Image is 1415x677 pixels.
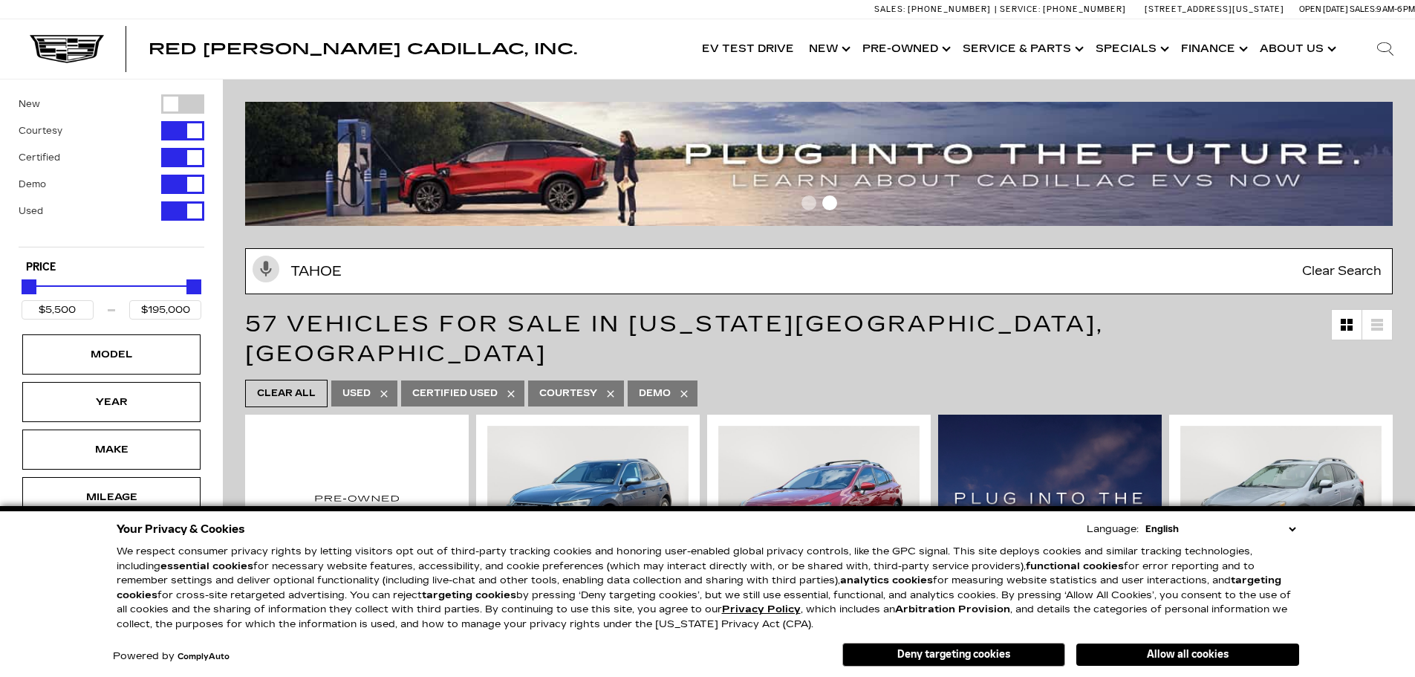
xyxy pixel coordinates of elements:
[1076,644,1299,666] button: Allow all cookies
[22,274,201,320] div: Price
[895,603,1010,615] strong: Arbitration Provision
[149,42,577,56] a: Red [PERSON_NAME] Cadillac, Inc.
[117,574,1281,601] strong: targeting cookies
[695,19,801,79] a: EV Test Drive
[539,384,597,403] span: Courtesy
[1350,4,1376,14] span: Sales:
[842,643,1065,667] button: Deny targeting cookies
[1252,19,1341,79] a: About Us
[1174,19,1252,79] a: Finance
[22,477,201,517] div: MileageMileage
[342,384,371,403] span: Used
[129,300,201,320] input: Maximum
[1088,19,1174,79] a: Specials
[19,150,60,165] label: Certified
[487,426,689,577] img: 2018 Audi Q5 Prestige
[74,441,149,458] div: Make
[718,426,920,577] img: 2021 Subaru Impreza Premium
[412,384,498,403] span: Certified Used
[245,102,1404,226] img: ev-blog-post-banners4
[149,40,577,58] span: Red [PERSON_NAME] Cadillac, Inc.
[256,426,458,581] img: 2024 Cadillac XT6 Sport
[19,123,62,138] label: Courtesy
[19,204,43,218] label: Used
[874,4,905,14] span: Sales:
[245,311,1104,367] span: 57 Vehicles for Sale in [US_STATE][GEOGRAPHIC_DATA], [GEOGRAPHIC_DATA]
[801,195,816,210] span: Go to slide 1
[1142,522,1299,537] select: Language Select
[995,5,1130,13] a: Service: [PHONE_NUMBER]
[117,545,1299,632] p: We respect consumer privacy rights by letting visitors opt out of third-party tracking cookies an...
[1376,4,1415,14] span: 9 AM-6 PM
[113,652,230,661] div: Powered by
[26,261,197,274] h5: Price
[22,334,201,375] div: ModelModel
[160,560,253,572] strong: essential cookies
[186,279,201,294] div: Maximum Price
[822,195,837,210] span: Go to slide 2
[245,248,1393,294] input: Search Inventory
[19,94,204,247] div: Filter by Vehicle Type
[1180,426,1382,577] img: 2017 Subaru Crosstrek Limited
[1043,4,1126,14] span: [PHONE_NUMBER]
[955,19,1088,79] a: Service & Parts
[22,430,201,470] div: MakeMake
[257,384,316,403] span: Clear All
[801,19,855,79] a: New
[1295,249,1389,294] span: Clear Search
[22,382,201,422] div: YearYear
[1087,525,1139,534] div: Language:
[840,574,933,586] strong: analytics cookies
[74,346,149,363] div: Model
[722,603,801,615] a: Privacy Policy
[1026,560,1124,572] strong: functional cookies
[1299,4,1348,14] span: Open [DATE]
[22,279,36,294] div: Minimum Price
[1145,4,1284,14] a: [STREET_ADDRESS][US_STATE]
[1000,4,1041,14] span: Service:
[74,489,149,505] div: Mileage
[30,35,104,63] img: Cadillac Dark Logo with Cadillac White Text
[19,97,40,111] label: New
[117,519,245,540] span: Your Privacy & Cookies
[19,177,46,192] label: Demo
[639,384,671,403] span: Demo
[22,300,94,320] input: Minimum
[874,5,995,13] a: Sales: [PHONE_NUMBER]
[422,589,516,601] strong: targeting cookies
[74,394,149,410] div: Year
[253,256,279,282] svg: Click to toggle on voice search
[908,4,991,14] span: [PHONE_NUMBER]
[178,652,230,661] a: ComplyAuto
[855,19,955,79] a: Pre-Owned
